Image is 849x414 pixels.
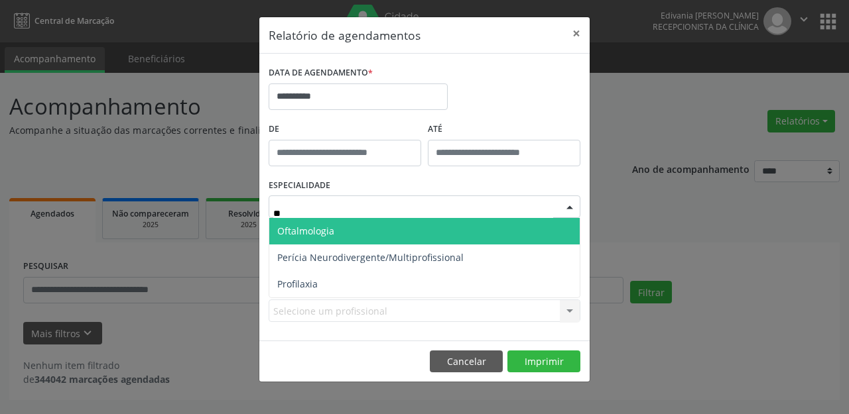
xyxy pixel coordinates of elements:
span: Oftalmologia [277,225,334,237]
button: Cancelar [430,350,503,373]
label: DATA DE AGENDAMENTO [269,63,373,83]
h5: Relatório de agendamentos [269,26,421,44]
label: De [269,119,421,140]
label: ESPECIALIDADE [269,176,330,196]
span: Perícia Neurodivergente/Multiprofissional [277,251,464,264]
button: Imprimir [507,350,580,373]
label: ATÉ [428,119,580,140]
span: Profilaxia [277,278,318,290]
button: Close [563,17,590,50]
